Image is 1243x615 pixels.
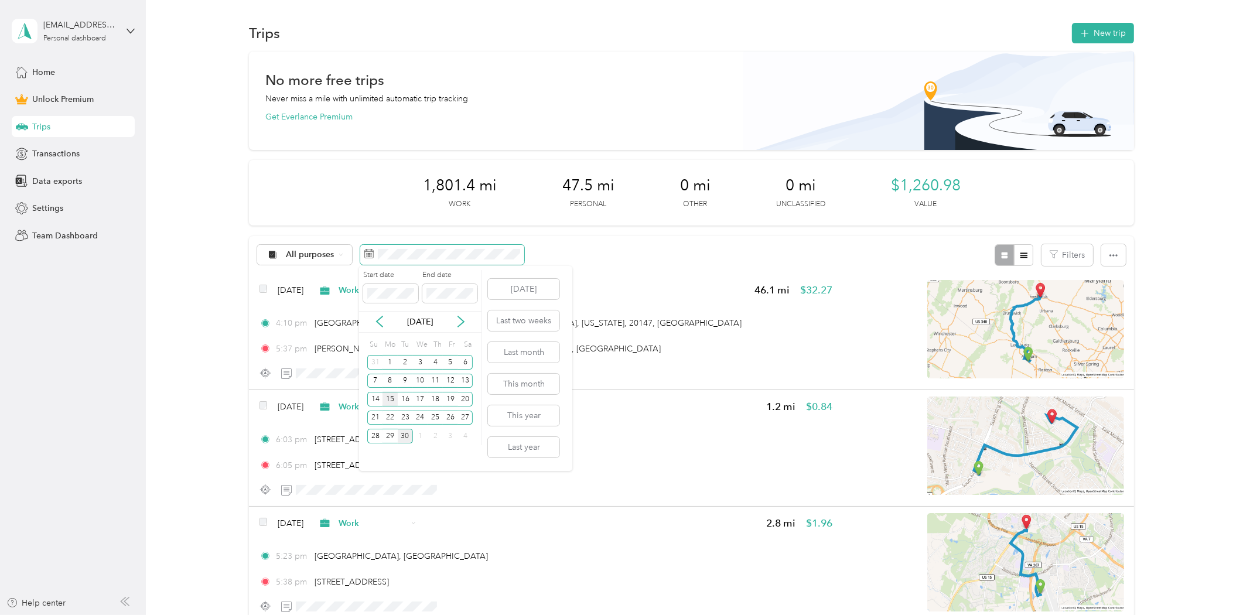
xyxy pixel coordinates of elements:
[458,411,473,425] div: 27
[413,374,428,388] div: 10
[443,411,458,425] div: 26
[570,199,606,210] p: Personal
[458,429,473,443] div: 4
[398,355,413,370] div: 2
[776,199,825,210] p: Unclassified
[32,66,55,78] span: Home
[443,429,458,443] div: 3
[286,251,335,259] span: All purposes
[428,429,443,443] div: 2
[278,401,303,413] span: [DATE]
[383,355,398,370] div: 1
[32,175,82,187] span: Data exports
[315,460,389,470] span: [STREET_ADDRESS]
[32,121,50,133] span: Trips
[249,27,280,39] h1: Trips
[315,318,742,328] span: [GEOGRAPHIC_DATA], [GEOGRAPHIC_DATA], [GEOGRAPHIC_DATA], [US_STATE], 20147, [GEOGRAPHIC_DATA]
[383,411,398,425] div: 22
[443,355,458,370] div: 5
[383,374,398,388] div: 8
[276,550,309,562] span: 5:23 pm
[32,148,80,160] span: Transactions
[339,284,407,296] span: Work
[339,517,407,529] span: Work
[6,597,66,609] button: Help center
[367,374,383,388] div: 7
[363,270,418,281] label: Start date
[806,516,832,531] span: $1.96
[398,374,413,388] div: 9
[1041,244,1093,266] button: Filters
[680,176,711,195] span: 0 mi
[488,437,559,457] button: Last year
[315,435,389,445] span: [STREET_ADDRESS]
[278,517,303,529] span: [DATE]
[443,374,458,388] div: 12
[367,355,383,370] div: 31
[32,93,94,105] span: Unlock Premium
[32,202,63,214] span: Settings
[399,337,411,353] div: Tu
[428,355,443,370] div: 4
[488,374,559,394] button: This month
[800,283,832,298] span: $32.27
[562,176,614,195] span: 47.5 mi
[367,411,383,425] div: 21
[32,230,98,242] span: Team Dashboard
[462,337,473,353] div: Sa
[339,401,407,413] span: Work
[367,392,383,406] div: 14
[683,199,707,210] p: Other
[927,513,1124,611] img: minimap
[449,199,470,210] p: Work
[383,337,395,353] div: Mo
[1177,549,1243,615] iframe: Everlance-gr Chat Button Frame
[458,392,473,406] div: 20
[458,374,473,388] div: 13
[315,344,661,354] span: [PERSON_NAME][GEOGRAPHIC_DATA][PERSON_NAME][US_STATE], [GEOGRAPHIC_DATA]
[413,429,428,443] div: 1
[458,355,473,370] div: 6
[488,310,559,331] button: Last two weeks
[806,399,832,414] span: $0.84
[413,355,428,370] div: 3
[276,576,309,588] span: 5:38 pm
[398,429,413,443] div: 30
[276,459,309,471] span: 6:05 pm
[754,283,790,298] span: 46.1 mi
[276,433,309,446] span: 6:03 pm
[315,577,389,587] span: [STREET_ADDRESS]
[914,199,937,210] p: Value
[432,337,443,353] div: Th
[276,343,309,355] span: 5:37 pm
[488,405,559,426] button: This year
[383,392,398,406] div: 15
[766,516,795,531] span: 2.8 mi
[488,342,559,363] button: Last month
[395,316,445,328] p: [DATE]
[383,429,398,443] div: 29
[43,35,106,42] div: Personal dashboard
[415,337,428,353] div: We
[367,337,378,353] div: Su
[398,411,413,425] div: 23
[1072,23,1134,43] button: New trip
[423,176,497,195] span: 1,801.4 mi
[891,176,961,195] span: $1,260.98
[265,93,468,105] p: Never miss a mile with unlimited automatic trip tracking
[43,19,117,31] div: [EMAIL_ADDRESS][DOMAIN_NAME]
[265,74,384,86] h1: No more free trips
[488,279,559,299] button: [DATE]
[315,551,488,561] span: [GEOGRAPHIC_DATA], [GEOGRAPHIC_DATA]
[265,111,353,123] button: Get Everlance Premium
[428,392,443,406] div: 18
[428,411,443,425] div: 25
[413,392,428,406] div: 17
[443,392,458,406] div: 19
[278,284,303,296] span: [DATE]
[927,397,1124,495] img: minimap
[743,52,1135,150] img: Banner
[367,429,383,443] div: 28
[276,317,309,329] span: 4:10 pm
